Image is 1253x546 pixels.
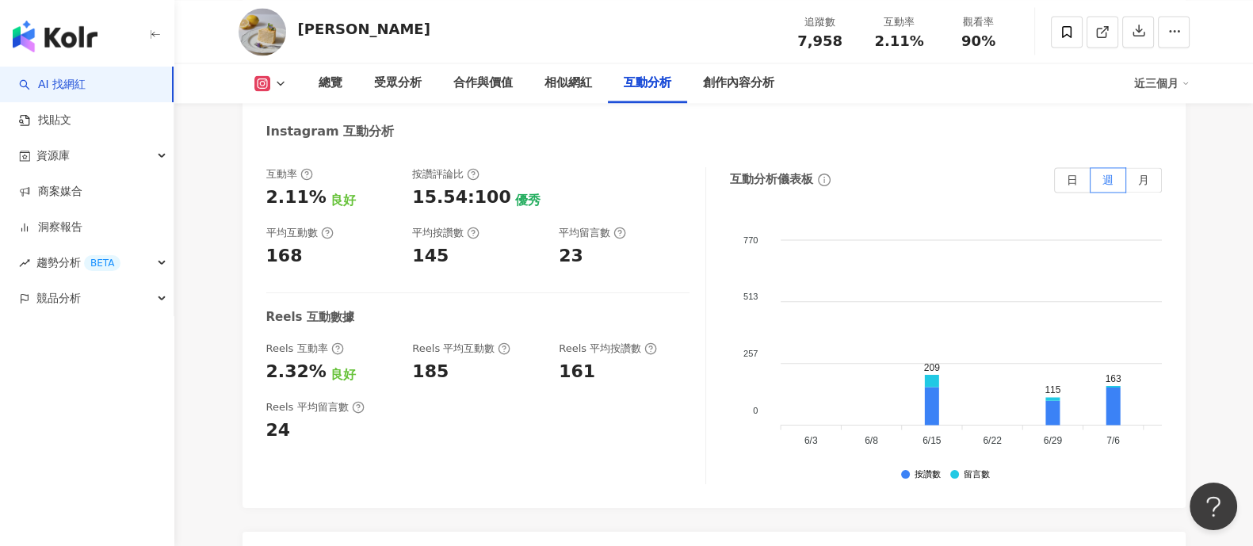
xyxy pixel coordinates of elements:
div: Reels 平均互動數 [412,342,510,356]
div: Instagram 互動分析 [266,123,395,140]
a: 洞察報告 [19,220,82,235]
tspan: 6/29 [1043,435,1062,446]
span: 90% [961,33,995,49]
div: 2.11% [266,185,327,210]
div: 互動分析儀表板 [730,171,813,188]
tspan: 257 [743,349,758,358]
div: 平均留言數 [559,226,626,240]
tspan: 6/3 [804,435,817,446]
div: 創作內容分析 [703,74,774,93]
div: Reels 平均留言數 [266,400,365,414]
div: 15.54:100 [412,185,510,210]
div: 追蹤數 [790,14,850,30]
div: 平均按讚數 [412,226,479,240]
img: KOL Avatar [239,8,286,55]
div: 24 [266,418,291,443]
div: 互動分析 [624,74,671,93]
tspan: 6/22 [983,435,1002,446]
tspan: 513 [743,292,758,301]
span: 週 [1102,174,1114,186]
tspan: 770 [743,235,758,244]
div: 相似網紅 [544,74,592,93]
a: searchAI 找網紅 [19,77,86,93]
div: 互動率 [869,14,930,30]
div: 近三個月 [1134,71,1190,96]
div: 2.32% [266,360,327,384]
div: 良好 [330,366,356,384]
div: 145 [412,244,449,269]
span: 7,958 [797,32,842,49]
a: 找貼文 [19,113,71,128]
div: 按讚數 [915,470,941,480]
div: 觀看率 [949,14,1009,30]
iframe: Help Scout Beacon - Open [1190,483,1237,530]
div: 良好 [330,192,356,209]
img: logo [13,21,97,52]
div: Reels 平均按讚數 [559,342,657,356]
div: 優秀 [515,192,541,209]
tspan: 6/8 [865,435,878,446]
div: 平均互動數 [266,226,334,240]
span: 日 [1067,174,1078,186]
div: Reels 互動率 [266,342,344,356]
span: 2.11% [874,33,923,49]
div: 161 [559,360,595,384]
div: 按讚評論比 [412,167,479,181]
div: 合作與價值 [453,74,513,93]
span: 資源庫 [36,138,70,174]
a: 商案媒合 [19,184,82,200]
div: 185 [412,360,449,384]
tspan: 0 [753,406,758,415]
div: 總覽 [319,74,342,93]
div: 受眾分析 [374,74,422,93]
span: rise [19,258,30,269]
tspan: 7/6 [1106,435,1120,446]
span: info-circle [816,171,833,189]
div: BETA [84,255,120,271]
div: Reels 互動數據 [266,309,354,326]
tspan: 6/15 [923,435,942,446]
span: 月 [1138,174,1149,186]
span: 趨勢分析 [36,245,120,281]
div: 168 [266,244,303,269]
span: 競品分析 [36,281,81,316]
div: 互動率 [266,167,313,181]
div: 留言數 [964,470,990,480]
div: [PERSON_NAME] [298,19,430,39]
div: 23 [559,244,583,269]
